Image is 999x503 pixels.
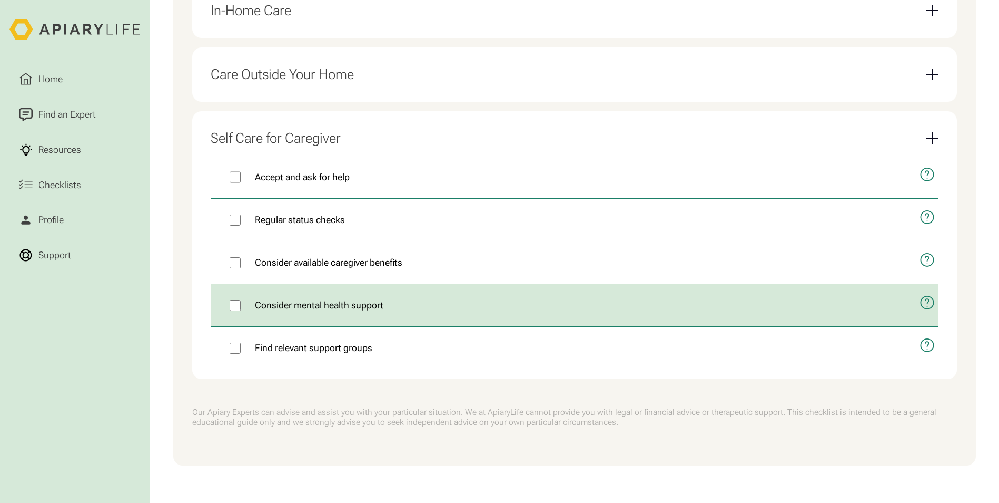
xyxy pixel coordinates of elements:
[9,63,141,95] a: Home
[230,257,241,269] input: Consider available caregiver benefits
[9,239,141,272] a: Support
[910,156,938,194] button: open modal
[230,215,241,226] input: Regular status checks
[910,284,938,322] button: open modal
[910,241,938,279] button: open modal
[9,169,141,201] a: Checklists
[9,98,141,131] a: Find an Expert
[230,300,241,312] input: Consider mental health support
[192,408,957,428] div: Our Apiary Experts can advise and assist you with your particular situation. We at ApiaryLife can...
[211,2,291,19] div: In-Home Care
[255,170,350,185] span: Accept and ask for help
[910,199,938,236] button: open modal
[36,178,84,192] div: Checklists
[211,156,938,370] nav: Self Care for Caregiver
[36,108,98,122] div: Find an Expert
[230,343,241,354] input: Find relevant support groups
[36,248,74,263] div: Support
[255,213,345,227] span: Regular status checks
[255,341,372,355] span: Find relevant support groups
[36,72,65,86] div: Home
[211,130,341,147] div: Self Care for Caregiver
[230,171,241,183] input: Accept and ask for help
[36,213,66,227] div: Profile
[255,256,402,270] span: Consider available caregiver benefits
[9,133,141,166] a: Resources
[211,66,354,83] div: Care Outside Your Home
[211,57,938,93] div: Care Outside Your Home
[255,298,383,313] span: Consider mental health support
[211,121,938,157] div: Self Care for Caregiver
[910,327,938,364] button: open modal
[9,204,141,236] a: Profile
[36,143,84,157] div: Resources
